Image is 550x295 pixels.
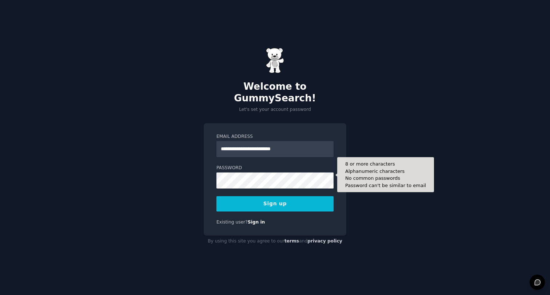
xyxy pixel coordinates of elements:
[216,196,334,211] button: Sign up
[248,220,265,225] a: Sign in
[284,238,299,244] a: terms
[204,81,346,104] h2: Welcome to GummySearch!
[216,165,334,171] label: Password
[204,236,346,247] div: By using this site you agree to our and
[307,238,342,244] a: privacy policy
[216,220,248,225] span: Existing user?
[266,48,284,73] img: Gummy Bear
[216,133,334,140] label: Email Address
[204,106,346,113] p: Let's set your account password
